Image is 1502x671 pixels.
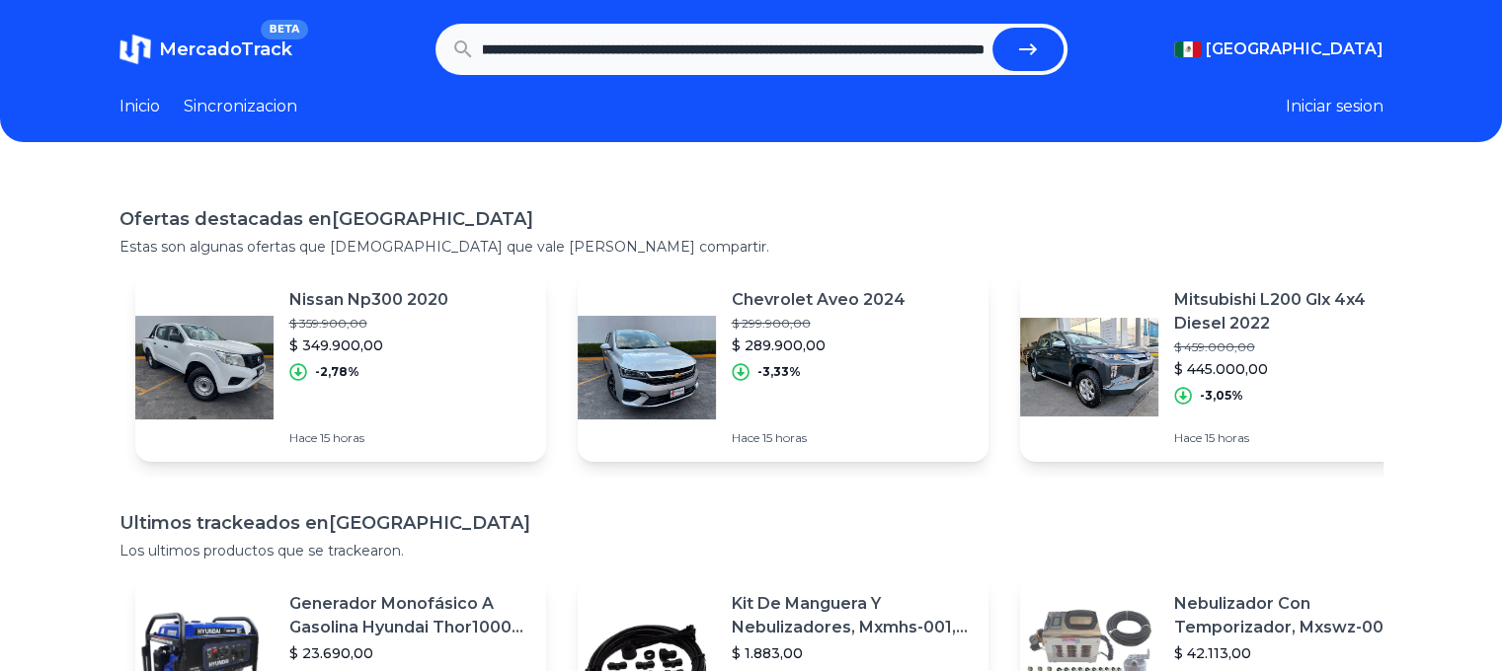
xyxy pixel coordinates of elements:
[732,288,906,312] p: Chevrolet Aveo 2024
[119,34,292,65] a: MercadoTrackBETA
[1020,298,1158,436] img: Featured image
[289,592,530,639] p: Generador Monofásico A Gasolina Hyundai Thor10000 P 11.5 Kw
[119,509,1383,537] h1: Ultimos trackeados en [GEOGRAPHIC_DATA]
[289,316,448,332] p: $ 359.900,00
[119,205,1383,233] h1: Ofertas destacadas en [GEOGRAPHIC_DATA]
[757,364,801,380] p: -3,33%
[1174,430,1415,446] p: Hace 15 horas
[289,430,448,446] p: Hace 15 horas
[159,38,292,60] span: MercadoTrack
[135,272,546,462] a: Featured imageNissan Np300 2020$ 359.900,00$ 349.900,00-2,78%Hace 15 horas
[119,95,160,118] a: Inicio
[1206,37,1383,61] span: [GEOGRAPHIC_DATA]
[135,298,274,436] img: Featured image
[289,335,448,355] p: $ 349.900,00
[119,237,1383,257] p: Estas son algunas ofertas que [DEMOGRAPHIC_DATA] que vale [PERSON_NAME] compartir.
[119,34,151,65] img: MercadoTrack
[578,298,716,436] img: Featured image
[1200,388,1243,404] p: -3,05%
[1174,41,1202,57] img: Mexico
[261,20,307,39] span: BETA
[1020,272,1431,462] a: Featured imageMitsubishi L200 Glx 4x4 Diesel 2022$ 459.000,00$ 445.000,00-3,05%Hace 15 horas
[119,541,1383,560] p: Los ultimos productos que se trackearon.
[1174,339,1415,355] p: $ 459.000,00
[315,364,359,380] p: -2,78%
[1174,288,1415,335] p: Mitsubishi L200 Glx 4x4 Diesel 2022
[732,430,906,446] p: Hace 15 horas
[1286,95,1383,118] button: Iniciar sesion
[1174,359,1415,379] p: $ 445.000,00
[289,288,448,312] p: Nissan Np300 2020
[1174,592,1415,639] p: Nebulizador Con Temporizador, Mxswz-009, 50m, 40 Boquillas
[1174,643,1415,663] p: $ 42.113,00
[184,95,297,118] a: Sincronizacion
[732,643,973,663] p: $ 1.883,00
[732,316,906,332] p: $ 299.900,00
[732,335,906,355] p: $ 289.900,00
[1174,37,1383,61] button: [GEOGRAPHIC_DATA]
[289,643,530,663] p: $ 23.690,00
[732,592,973,639] p: Kit De Manguera Y Nebulizadores, Mxmhs-001, 6m, 6 Tees, 8 Bo
[578,272,988,462] a: Featured imageChevrolet Aveo 2024$ 299.900,00$ 289.900,00-3,33%Hace 15 horas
